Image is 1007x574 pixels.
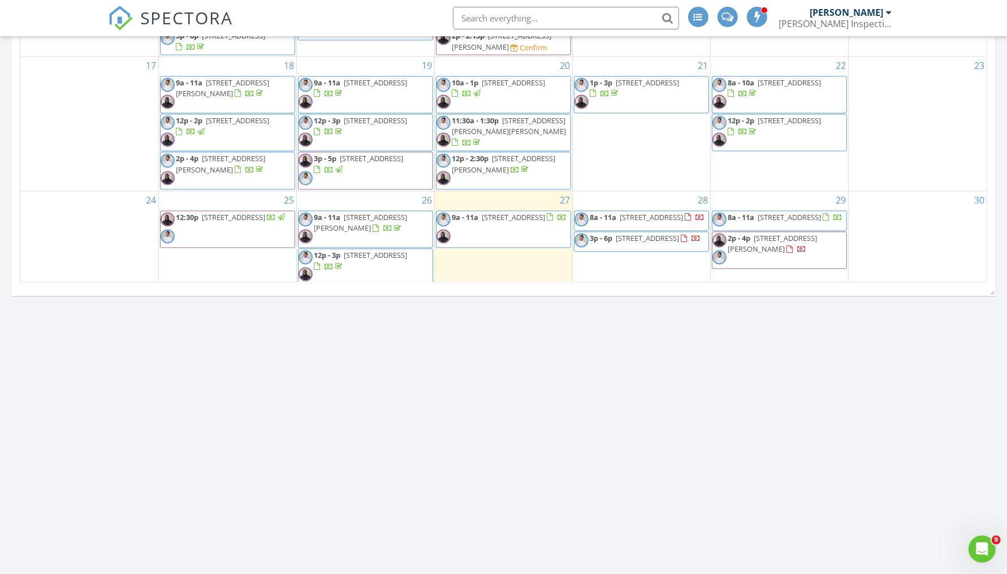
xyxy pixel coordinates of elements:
[436,152,571,189] a: 12p - 2:30p [STREET_ADDRESS][PERSON_NAME]
[176,212,198,222] span: 12:30p
[20,191,158,287] td: Go to August 24, 2025
[299,132,313,146] img: facetune_10062025194935.jpeg
[758,77,821,88] span: [STREET_ADDRESS]
[314,5,428,36] a: 12p - 3p [STREET_ADDRESS][PERSON_NAME][PERSON_NAME]
[436,229,451,243] img: facetune_10062025194935.jpeg
[436,77,451,92] img: dsc_2112print.jpg
[299,171,313,185] img: dsc_2112print.jpg
[557,57,572,75] a: Go to August 20, 2025
[616,77,679,88] span: [STREET_ADDRESS]
[160,152,295,189] a: 2p - 4p [STREET_ADDRESS][PERSON_NAME]
[434,191,572,287] td: Go to August 27, 2025
[520,43,547,52] div: Confirm
[712,250,727,264] img: dsc_2112print.jpg
[452,115,566,136] span: [STREET_ADDRESS][PERSON_NAME][PERSON_NAME]
[161,212,175,226] img: facetune_10062025194935.jpeg
[144,57,158,75] a: Go to August 17, 2025
[728,77,821,98] a: 8a - 10a [STREET_ADDRESS]
[453,7,679,29] input: Search everything...
[574,231,709,252] a: 3p - 6p [STREET_ADDRESS]
[298,152,433,189] a: 3p - 5p [STREET_ADDRESS]
[482,77,545,88] span: [STREET_ADDRESS]
[436,76,571,113] a: 10a - 1p [STREET_ADDRESS]
[712,210,847,231] a: 8a - 11a [STREET_ADDRESS]
[160,29,295,54] a: 3p - 6p [STREET_ADDRESS]
[712,76,847,113] a: 8a - 10a [STREET_ADDRESS]
[728,233,817,254] a: 2p - 4p [STREET_ADDRESS][PERSON_NAME]
[573,191,711,287] td: Go to August 28, 2025
[296,56,434,191] td: Go to August 19, 2025
[299,212,313,226] img: dsc_2112print.jpg
[482,212,545,222] span: [STREET_ADDRESS]
[511,42,547,53] a: Confirm
[779,18,892,29] div: Gooden Inspection Services
[314,77,340,88] span: 9a - 11a
[176,153,198,163] span: 2p - 4p
[436,210,571,248] a: 9a - 11a [STREET_ADDRESS]
[299,115,313,130] img: dsc_2112print.jpg
[108,6,133,31] img: The Best Home Inspection Software - Spectora
[176,153,265,174] span: [STREET_ADDRESS][PERSON_NAME]
[573,56,711,191] td: Go to August 21, 2025
[420,57,434,75] a: Go to August 19, 2025
[436,29,571,54] a: 2p - 2:15p [STREET_ADDRESS][PERSON_NAME] Confirm
[436,171,451,185] img: facetune_10062025194935.jpeg
[20,56,158,191] td: Go to August 17, 2025
[452,212,567,222] a: 9a - 11a [STREET_ADDRESS]
[299,94,313,109] img: facetune_10062025194935.jpeg
[712,115,727,130] img: dsc_2112print.jpg
[296,191,434,287] td: Go to August 26, 2025
[590,212,705,222] a: 8a - 11a [STREET_ADDRESS]
[141,6,234,29] span: SPECTORA
[810,7,884,18] div: [PERSON_NAME]
[161,77,175,92] img: dsc_2112print.jpg
[574,94,589,109] img: facetune_10062025194935.jpeg
[574,76,709,113] a: 1p - 3p [STREET_ADDRESS]
[972,57,987,75] a: Go to August 23, 2025
[590,77,679,98] a: 1p - 3p [STREET_ADDRESS]
[992,536,1001,545] span: 9
[158,56,296,191] td: Go to August 18, 2025
[712,212,727,226] img: dsc_2112print.jpg
[695,57,710,75] a: Go to August 21, 2025
[728,233,817,254] span: [STREET_ADDRESS][PERSON_NAME]
[314,153,336,163] span: 3p - 5p
[833,57,848,75] a: Go to August 22, 2025
[160,210,295,248] a: 12:30p [STREET_ADDRESS]
[849,56,987,191] td: Go to August 23, 2025
[590,212,616,222] span: 8a - 11a
[590,77,612,88] span: 1p - 3p
[574,233,589,247] img: dsc_2112print.jpg
[616,233,679,243] span: [STREET_ADDRESS]
[712,132,727,146] img: facetune_10062025194935.jpeg
[452,77,478,88] span: 10a - 1p
[176,115,269,136] a: 12p - 2p [STREET_ADDRESS]
[452,31,551,51] a: 2p - 2:15p [STREET_ADDRESS][PERSON_NAME]
[340,153,403,163] span: [STREET_ADDRESS]
[161,229,175,243] img: dsc_2112print.jpg
[158,191,296,287] td: Go to August 25, 2025
[728,115,821,136] a: 12p - 2p [STREET_ADDRESS]
[590,233,701,243] a: 3p - 6p [STREET_ADDRESS]
[620,212,683,222] span: [STREET_ADDRESS]
[206,115,269,126] span: [STREET_ADDRESS]
[176,115,202,126] span: 12p - 2p
[314,115,407,136] a: 12p - 3p [STREET_ADDRESS]
[298,210,433,248] a: 9a - 11a [STREET_ADDRESS][PERSON_NAME]
[176,212,287,222] a: 12:30p [STREET_ADDRESS]
[298,248,433,286] a: 12p - 3p [STREET_ADDRESS]
[574,210,709,231] a: 8a - 11a [STREET_ADDRESS]
[161,132,175,146] img: facetune_10062025194935.jpeg
[299,229,313,243] img: facetune_10062025194935.jpeg
[712,231,847,269] a: 2p - 4p [STREET_ADDRESS][PERSON_NAME]
[728,212,842,222] a: 8a - 11a [STREET_ADDRESS]
[574,212,589,226] img: dsc_2112print.jpg
[452,153,555,174] span: [STREET_ADDRESS][PERSON_NAME]
[420,191,434,209] a: Go to August 26, 2025
[176,31,265,51] a: 3p - 6p [STREET_ADDRESS]
[833,191,848,209] a: Go to August 29, 2025
[452,153,555,174] a: 12p - 2:30p [STREET_ADDRESS][PERSON_NAME]
[969,536,996,563] iframe: Intercom live chat
[728,212,754,222] span: 8a - 11a
[712,94,727,109] img: facetune_10062025194935.jpeg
